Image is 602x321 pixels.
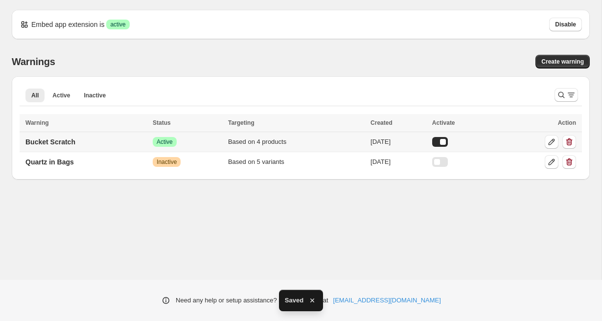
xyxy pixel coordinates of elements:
[157,138,173,146] span: Active
[153,119,171,126] span: Status
[12,56,55,68] h2: Warnings
[84,92,106,99] span: Inactive
[555,88,578,102] button: Search and filter results
[541,58,584,66] span: Create warning
[558,119,576,126] span: Action
[20,154,80,170] a: Quartz in Bags
[228,119,255,126] span: Targeting
[432,119,455,126] span: Activate
[110,21,125,28] span: active
[285,296,303,305] span: Saved
[370,137,426,147] div: [DATE]
[157,158,177,166] span: Inactive
[31,92,39,99] span: All
[370,119,393,126] span: Created
[535,55,590,69] a: Create warning
[25,137,75,147] p: Bucket Scratch
[228,157,365,167] div: Based on 5 variants
[333,296,441,305] a: [EMAIL_ADDRESS][DOMAIN_NAME]
[228,137,365,147] div: Based on 4 products
[549,18,582,31] button: Disable
[25,119,49,126] span: Warning
[370,157,426,167] div: [DATE]
[555,21,576,28] span: Disable
[31,20,104,29] p: Embed app extension is
[20,134,81,150] a: Bucket Scratch
[25,157,74,167] p: Quartz in Bags
[52,92,70,99] span: Active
